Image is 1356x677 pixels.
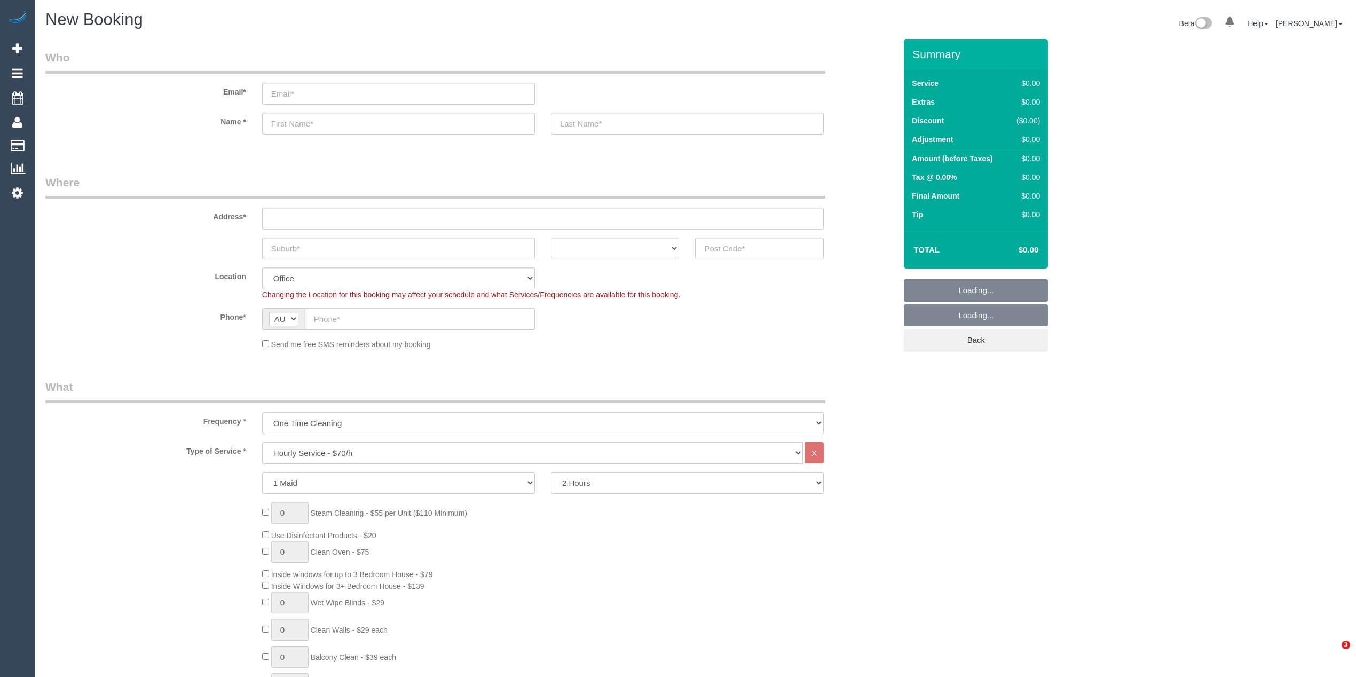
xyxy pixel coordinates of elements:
h4: $0.00 [987,246,1038,255]
div: $0.00 [1012,172,1040,183]
label: Adjustment [912,134,953,145]
label: Extras [912,97,935,107]
label: Tip [912,209,923,220]
span: Balcony Clean - $39 each [311,653,396,662]
input: First Name* [262,113,535,135]
a: Beta [1179,19,1212,28]
div: $0.00 [1012,97,1040,107]
label: Tax @ 0.00% [912,172,957,183]
img: New interface [1194,17,1212,31]
input: Email* [262,83,535,105]
iframe: Intercom live chat [1320,641,1345,666]
legend: Where [45,175,825,199]
label: Name * [37,113,254,127]
a: Back [904,329,1048,351]
label: Amount (before Taxes) [912,153,992,164]
span: Steam Cleaning - $55 per Unit ($110 Minimum) [311,509,467,517]
span: 3 [1342,641,1350,649]
span: Wet Wipe Blinds - $29 [311,599,384,607]
div: $0.00 [1012,78,1040,89]
label: Frequency * [37,412,254,427]
label: Location [37,267,254,282]
span: Clean Walls - $29 each [311,626,388,634]
span: Changing the Location for this booking may affect your schedule and what Services/Frequencies are... [262,290,680,299]
label: Service [912,78,939,89]
span: Send me free SMS reminders about my booking [271,340,431,349]
label: Type of Service * [37,442,254,456]
a: [PERSON_NAME] [1276,19,1343,28]
span: New Booking [45,10,143,29]
span: Inside Windows for 3+ Bedroom House - $139 [271,582,424,591]
legend: What [45,379,825,403]
div: $0.00 [1012,134,1040,145]
input: Suburb* [262,238,535,259]
input: Last Name* [551,113,824,135]
a: Help [1248,19,1268,28]
span: Use Disinfectant Products - $20 [271,531,376,540]
div: ($0.00) [1012,115,1040,126]
h3: Summary [912,48,1043,60]
strong: Total [913,245,940,254]
img: Automaid Logo [6,11,28,26]
input: Phone* [305,308,535,330]
legend: Who [45,50,825,74]
span: Inside windows for up to 3 Bedroom House - $79 [271,570,433,579]
label: Final Amount [912,191,959,201]
label: Email* [37,83,254,97]
input: Post Code* [695,238,824,259]
label: Discount [912,115,944,126]
div: $0.00 [1012,209,1040,220]
div: $0.00 [1012,191,1040,201]
span: Clean Oven - $75 [311,548,369,556]
div: $0.00 [1012,153,1040,164]
label: Phone* [37,308,254,322]
label: Address* [37,208,254,222]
